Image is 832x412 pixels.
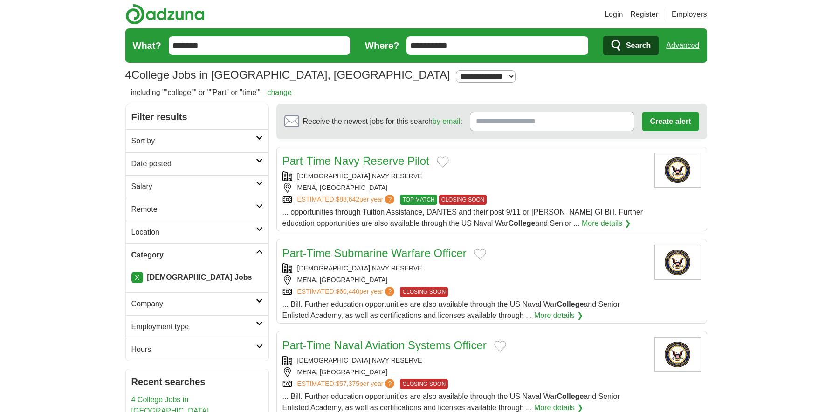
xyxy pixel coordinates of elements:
[131,181,256,192] h2: Salary
[126,221,268,243] a: Location
[267,88,292,96] a: change
[654,245,701,280] img: US Navy Reserve logo
[131,321,256,332] h2: Employment type
[605,9,623,20] a: Login
[282,208,643,227] span: ... opportunities through Tuition Assistance, DANTES and their post 9/11 or [PERSON_NAME] GI Bill...
[282,247,467,259] a: Part-Time Submarine Warfare Officer
[133,39,161,53] label: What?
[282,339,487,351] a: Part-Time Naval Aviation Systems Officer
[630,9,658,20] a: Register
[131,87,292,98] h2: including ""college"" or ""Part" or "time""
[385,379,394,388] span: ?
[336,288,359,295] span: $60,440
[126,175,268,198] a: Salary
[282,300,620,319] span: ... Bill. Further education opportunities are also available through the US Naval War and Senior ...
[642,112,699,131] button: Create alert
[126,104,268,129] h2: Filter results
[282,183,647,193] div: MENA, [GEOGRAPHIC_DATA]
[131,135,256,147] h2: Sort by
[297,287,397,297] a: ESTIMATED:$60,440per year?
[603,36,659,55] button: Search
[654,337,701,372] img: US Navy Reserve logo
[125,67,131,83] span: 4
[437,156,449,168] button: Add to favorite jobs
[385,195,394,204] span: ?
[126,198,268,221] a: Remote
[125,68,450,81] h1: College Jobs in [GEOGRAPHIC_DATA], [GEOGRAPHIC_DATA]
[336,380,359,387] span: $57,375
[509,219,536,227] strong: College
[126,243,268,266] a: Category
[365,39,399,53] label: Where?
[131,375,263,389] h2: Recent searches
[557,300,584,308] strong: College
[282,275,647,285] div: MENA, [GEOGRAPHIC_DATA]
[131,250,256,261] h2: Category
[282,392,620,412] span: ... Bill. Further education opportunities are also available through the US Naval War and Senior ...
[654,153,701,188] img: US Navy Reserve logo
[282,367,647,377] div: MENA, [GEOGRAPHIC_DATA]
[297,195,397,205] a: ESTIMATED:$88,642per year?
[433,117,461,125] a: by email
[131,298,256,310] h2: Company
[385,287,394,296] span: ?
[400,287,448,297] span: CLOSING SOON
[297,172,422,180] a: [DEMOGRAPHIC_DATA] NAVY RESERVE
[336,196,359,203] span: $88,642
[131,227,256,238] h2: Location
[400,195,437,205] span: TOP MATCH
[126,338,268,361] a: Hours
[126,315,268,338] a: Employment type
[131,204,256,215] h2: Remote
[474,249,486,260] button: Add to favorite jobs
[147,273,252,281] strong: [DEMOGRAPHIC_DATA] Jobs
[626,36,651,55] span: Search
[125,4,205,25] img: Adzuna logo
[494,341,506,352] button: Add to favorite jobs
[131,344,256,355] h2: Hours
[297,379,397,389] a: ESTIMATED:$57,375per year?
[534,310,583,321] a: More details ❯
[303,116,462,127] span: Receive the newest jobs for this search :
[126,129,268,152] a: Sort by
[126,292,268,315] a: Company
[666,36,699,55] a: Advanced
[297,357,422,364] a: [DEMOGRAPHIC_DATA] NAVY RESERVE
[582,218,631,229] a: More details ❯
[439,195,487,205] span: CLOSING SOON
[297,264,422,272] a: [DEMOGRAPHIC_DATA] NAVY RESERVE
[400,379,448,389] span: CLOSING SOON
[557,392,584,400] strong: College
[282,155,429,167] a: Part-Time Navy Reserve Pilot
[131,158,256,169] h2: Date posted
[131,272,143,283] a: X
[126,152,268,175] a: Date posted
[672,9,707,20] a: Employers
